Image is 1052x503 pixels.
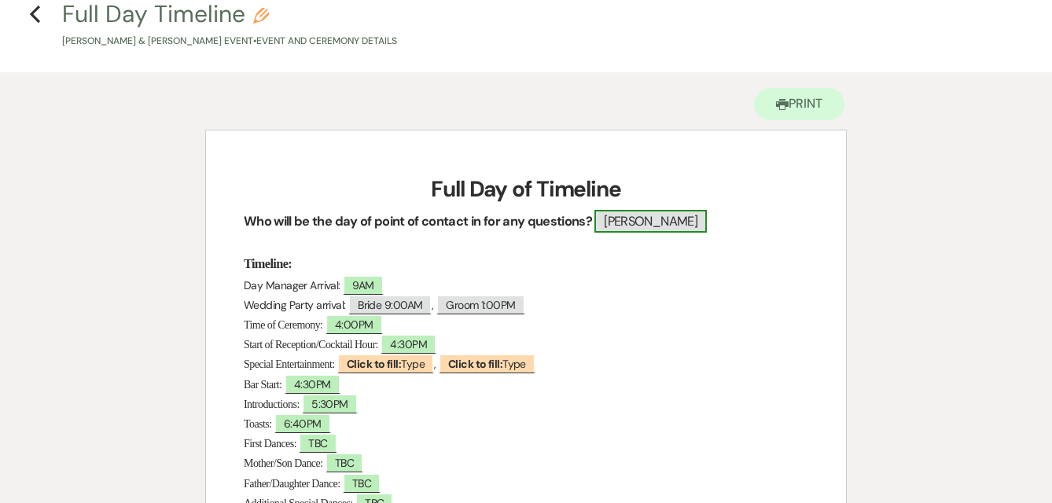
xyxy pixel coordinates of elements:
p: [PERSON_NAME] & [PERSON_NAME] Event • Event and Ceremony Details [62,34,397,49]
span: Start of Reception/Cocktail Hour: [244,339,378,351]
span: Toasts: [244,418,272,430]
span: Type [439,354,535,373]
span: Bride 9:00AM [348,295,432,314]
p: , [244,354,808,374]
span: First Dances: [244,438,296,450]
span: [PERSON_NAME] [594,210,706,233]
span: 4:00PM [326,314,383,334]
span: 9AM [343,275,383,295]
span: Time of Ceremony: [244,319,322,331]
strong: Who will be the day of point of contact in for any questions? [244,213,592,229]
span: 4:30PM [285,374,340,394]
span: Groom 1:00PM [436,295,524,314]
p: Wedding Party arrival: , [244,296,808,315]
b: Click to fill: [347,357,401,371]
span: Father/Daughter Dance: [244,478,340,490]
span: TBC [299,433,337,453]
b: Click to fill: [448,357,502,371]
span: TBC [343,473,381,493]
span: Introductions: [244,398,300,410]
p: Day Manager Arrival: [244,276,808,296]
span: Type [337,354,434,373]
span: Mother/Son Dance: [244,457,323,469]
span: 4:30PM [381,334,436,354]
span: 5:30PM [302,394,358,413]
span: TBC [326,453,363,472]
span: Bar Start: [244,379,281,391]
strong: Timeline: [244,256,292,271]
span: 6:40PM [274,413,331,433]
strong: Full Day of Timeline [431,174,621,204]
button: Print [754,88,844,120]
button: Full Day Timeline[PERSON_NAME] & [PERSON_NAME] Event•Event and Ceremony Details [62,2,397,49]
span: Special Entertainment: [244,358,335,370]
